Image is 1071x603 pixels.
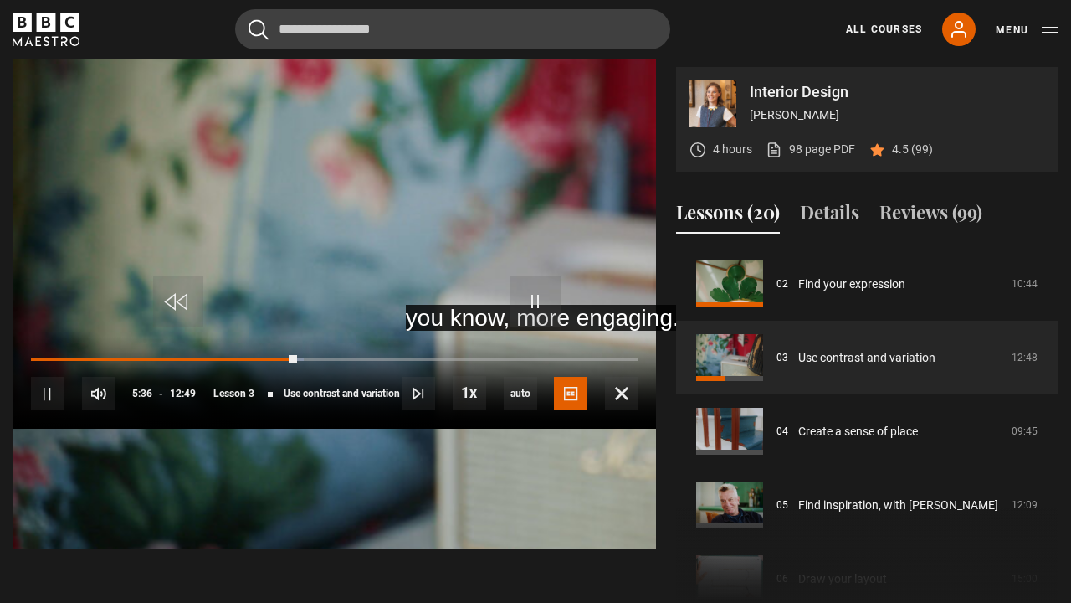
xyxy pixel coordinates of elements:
a: Find inspiration, with [PERSON_NAME] [798,497,998,514]
button: Details [800,198,859,234]
a: Find your expression [798,276,905,293]
button: Toggle navigation [996,22,1058,39]
div: Current quality: 360p [504,377,537,410]
span: 12:49 [170,379,196,409]
span: auto [504,377,537,410]
svg: BBC Maestro [13,13,79,46]
span: 5:36 [132,379,152,409]
p: Interior Design [750,85,1044,100]
p: [PERSON_NAME] [750,106,1044,124]
button: Lessons (20) [676,198,780,234]
button: Next Lesson [402,377,435,410]
button: Pause [31,377,64,410]
input: Search [235,9,670,49]
button: Mute [82,377,115,410]
p: 4.5 (99) [892,141,933,158]
button: Captions [554,377,587,410]
a: 98 page PDF [766,141,855,158]
a: Create a sense of place [798,423,918,441]
button: Playback Rate [453,376,486,410]
span: Use contrast and variation [284,389,400,399]
p: 4 hours [713,141,752,158]
button: Submit the search query [249,19,269,40]
div: Progress Bar [31,358,638,362]
button: Fullscreen [605,377,638,410]
a: Use contrast and variation [798,349,935,367]
video-js: Video Player [13,67,656,429]
span: - [159,388,163,399]
button: Reviews (99) [879,198,982,234]
span: Lesson 3 [213,389,254,399]
a: All Courses [846,22,922,37]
